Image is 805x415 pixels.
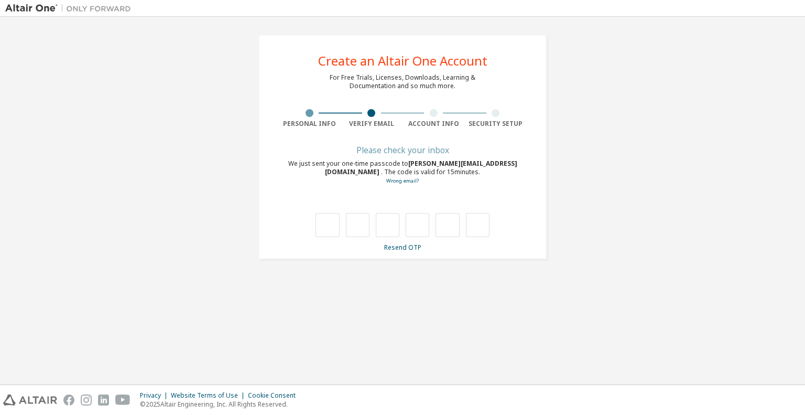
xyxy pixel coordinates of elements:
[140,391,171,400] div: Privacy
[140,400,302,409] p: © 2025 Altair Engineering, Inc. All Rights Reserved.
[330,73,475,90] div: For Free Trials, Licenses, Downloads, Learning & Documentation and so much more.
[325,159,517,176] span: [PERSON_NAME][EMAIL_ADDRESS][DOMAIN_NAME]
[81,395,92,406] img: instagram.svg
[278,120,341,128] div: Personal Info
[318,55,487,67] div: Create an Altair One Account
[3,395,57,406] img: altair_logo.svg
[278,159,527,185] div: We just sent your one-time passcode to . The code is valid for 15 minutes.
[278,147,527,153] div: Please check your inbox
[248,391,302,400] div: Cookie Consent
[5,3,136,14] img: Altair One
[386,177,419,184] a: Go back to the registration form
[98,395,109,406] img: linkedin.svg
[341,120,403,128] div: Verify Email
[465,120,527,128] div: Security Setup
[63,395,74,406] img: facebook.svg
[384,243,421,252] a: Resend OTP
[115,395,130,406] img: youtube.svg
[171,391,248,400] div: Website Terms of Use
[402,120,465,128] div: Account Info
